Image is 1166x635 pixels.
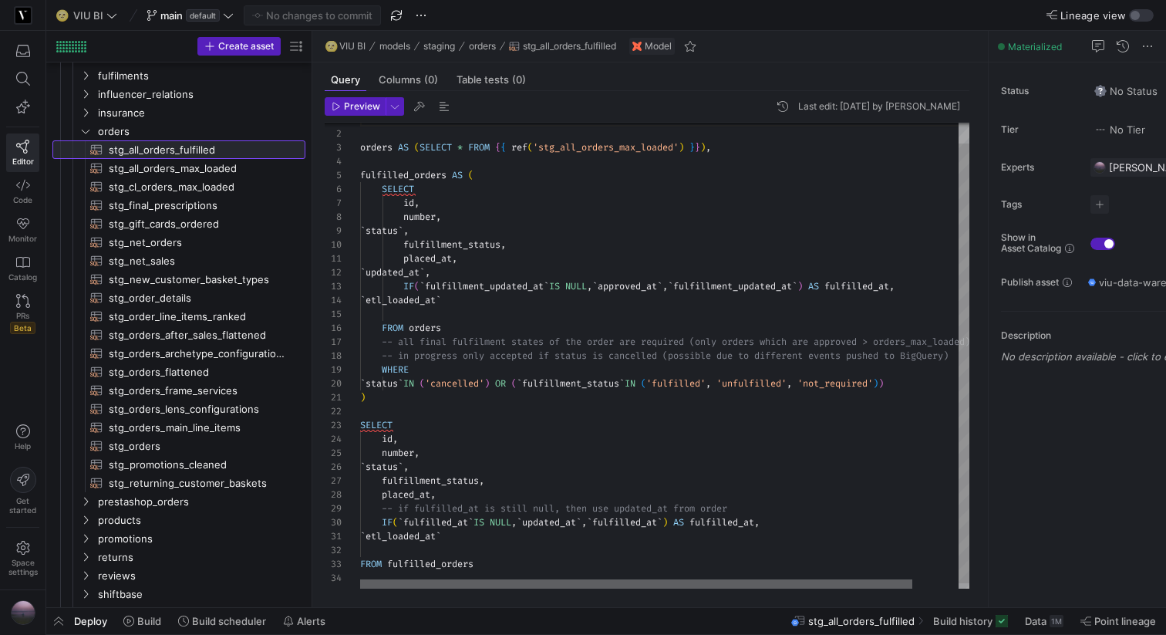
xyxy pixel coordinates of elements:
a: stg_orders_frame_services​​​​​​​​​​ [52,381,305,400]
span: ` [398,461,403,473]
button: Data1M [1018,608,1070,634]
div: 15 [325,307,342,321]
span: , [436,211,441,223]
span: ( [420,377,425,390]
a: stg_orders_archetype_configurations​​​​​​​​​​ [52,344,305,363]
span: stg_all_orders_fulfilled​​​​​​​​​​ [109,141,288,159]
span: _at from order [652,502,727,515]
div: Press SPACE to select this row. [52,122,305,140]
span: 'unfulfilled' [716,377,787,390]
button: Build scheduler [171,608,273,634]
div: 20 [325,377,342,390]
span: ` [420,280,425,292]
span: Help [13,441,32,451]
a: stg_net_sales​​​​​​​​​​ [52,252,305,270]
span: fulfillment_status [522,377,619,390]
span: approved_at [598,280,657,292]
span: ( [641,377,646,390]
button: orders [465,37,500,56]
a: stg_net_orders​​​​​​​​​​ [52,233,305,252]
span: stg_orders_lens_configurations​​​​​​​​​​ [109,400,288,418]
span: ( [527,141,533,154]
span: , [479,475,484,487]
span: Catalog [8,272,37,282]
span: ) [797,280,803,292]
a: Spacesettings [6,534,39,583]
span: ( [414,141,420,154]
img: https://storage.googleapis.com/y42-prod-data-exchange/images/VtGnwq41pAtzV0SzErAhijSx9Rgo16q39DKO... [11,600,35,625]
span: models [379,41,410,52]
span: ` [592,280,598,292]
div: 6 [325,182,342,196]
div: Press SPACE to select this row. [52,326,305,344]
span: ` [398,225,403,237]
div: 17 [325,335,342,349]
span: fulfillment_status [382,475,479,487]
div: 13 [325,279,342,293]
span: Lineage view [1060,9,1126,22]
div: 24 [325,432,342,446]
span: Monitor [8,234,37,243]
div: Press SPACE to select this row. [52,233,305,252]
div: Last edit: [DATE] by [PERSON_NAME] [798,101,960,112]
span: ` [576,516,581,529]
span: stg_promotions_cleaned​​​​​​​​​​ [109,456,288,474]
span: IF [382,516,393,529]
span: stg_returning_customer_baskets​​​​​​​​​​ [109,475,288,492]
span: IN [625,377,635,390]
span: ) [873,377,878,390]
div: Press SPACE to select this row. [52,177,305,196]
span: ) [700,141,706,154]
span: ` [657,280,662,292]
div: Press SPACE to select this row. [52,474,305,492]
span: (0) [424,75,438,85]
span: ` [420,266,425,279]
span: ( [393,516,398,529]
span: status [366,461,398,473]
span: updated_at [366,266,420,279]
div: 2 [325,127,342,140]
span: sigma_write [98,604,303,622]
div: 8 [325,210,342,224]
span: products [98,512,303,529]
span: Table tests [457,75,526,85]
a: stg_orders_lens_configurations​​​​​​​​​​ [52,400,305,418]
span: ( [414,280,420,292]
span: d (possible due to different events pushed to BigQ [652,350,922,362]
span: ` [360,377,366,390]
span: IS [549,280,560,292]
span: , [414,197,420,209]
div: 1M [1050,615,1063,627]
a: stg_all_orders_max_loaded​​​​​​​​​​ [52,159,305,177]
div: 28 [325,488,342,502]
span: Tier [1001,124,1078,135]
span: ` [436,294,441,306]
span: orders [469,41,496,52]
span: Columns [379,75,438,85]
span: (0) [512,75,526,85]
span: ) [484,377,490,390]
img: No status [1094,85,1107,97]
span: fulfilled_orders [360,169,447,181]
span: -- all final fulfilment states of the order are re [382,336,652,348]
span: number [403,211,436,223]
span: stg_orders_after_sales_flattened​​​​​​​​​​ [109,326,288,344]
a: stg_cl_orders_max_loaded​​​​​​​​​​ [52,177,305,196]
span: id [403,197,414,209]
div: 4 [325,154,342,168]
span: ) [360,391,366,404]
div: Press SPACE to select this row. [52,344,305,363]
span: , [393,433,398,445]
span: } [689,141,695,154]
button: 🌝VIU BI [322,37,369,56]
span: , [425,266,430,279]
a: Catalog [6,249,39,288]
span: , [500,238,506,251]
span: ` [587,516,592,529]
button: staging [420,37,459,56]
button: models [376,37,414,56]
span: stg_order_details​​​​​​​​​​ [109,289,288,307]
button: No tierNo Tier [1090,120,1149,140]
a: stg_order_line_items_ranked​​​​​​​​​​ [52,307,305,326]
span: ref [511,141,527,154]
